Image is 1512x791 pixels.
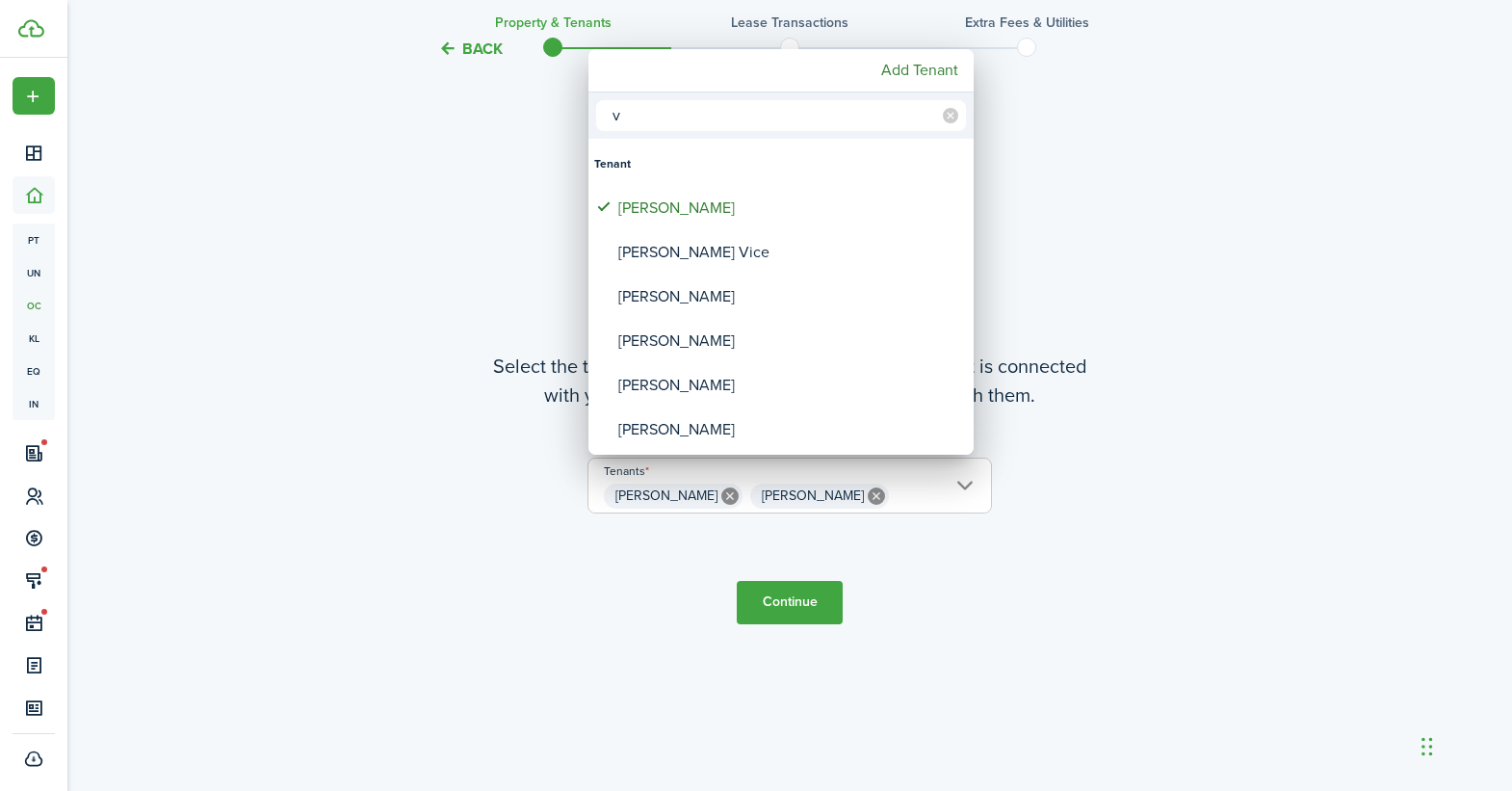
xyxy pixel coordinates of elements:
[618,363,959,408] div: [PERSON_NAME]
[596,100,966,131] input: Search
[588,139,974,455] mbsc-wheel: Tenants
[618,230,959,275] div: [PERSON_NAME] Vice
[618,408,959,452] div: [PERSON_NAME]
[873,53,966,88] mbsc-button: Add Tenant
[594,142,968,186] div: Tenant
[618,319,959,363] div: [PERSON_NAME]
[618,186,959,230] div: [PERSON_NAME]
[618,275,959,319] div: [PERSON_NAME]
